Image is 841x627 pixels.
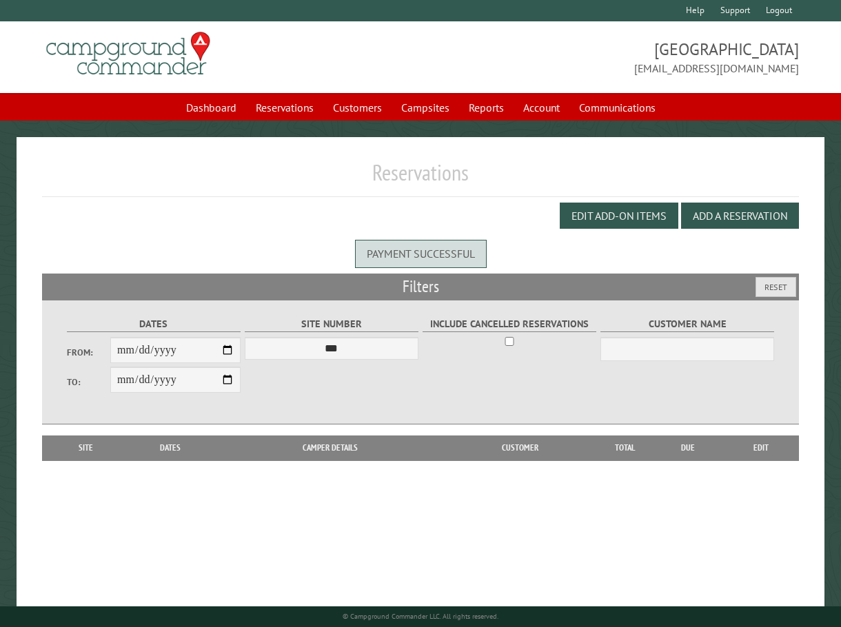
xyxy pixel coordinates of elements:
[598,435,653,460] th: Total
[49,435,122,460] th: Site
[67,376,110,389] label: To:
[423,316,596,332] label: Include Cancelled Reservations
[178,94,245,121] a: Dashboard
[460,94,512,121] a: Reports
[443,435,598,460] th: Customer
[122,435,219,460] th: Dates
[67,346,110,359] label: From:
[219,435,443,460] th: Camper Details
[600,316,774,332] label: Customer Name
[393,94,458,121] a: Campsites
[245,316,418,332] label: Site Number
[560,203,678,229] button: Edit Add-on Items
[571,94,664,121] a: Communications
[420,38,799,76] span: [GEOGRAPHIC_DATA] [EMAIL_ADDRESS][DOMAIN_NAME]
[681,203,799,229] button: Add a Reservation
[723,435,799,460] th: Edit
[42,274,799,300] h2: Filters
[343,612,498,621] small: © Campground Commander LLC. All rights reserved.
[42,27,214,81] img: Campground Commander
[247,94,322,121] a: Reservations
[515,94,568,121] a: Account
[42,159,799,197] h1: Reservations
[653,435,724,460] th: Due
[325,94,390,121] a: Customers
[355,240,487,267] div: Payment successful
[67,316,241,332] label: Dates
[756,277,796,297] button: Reset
